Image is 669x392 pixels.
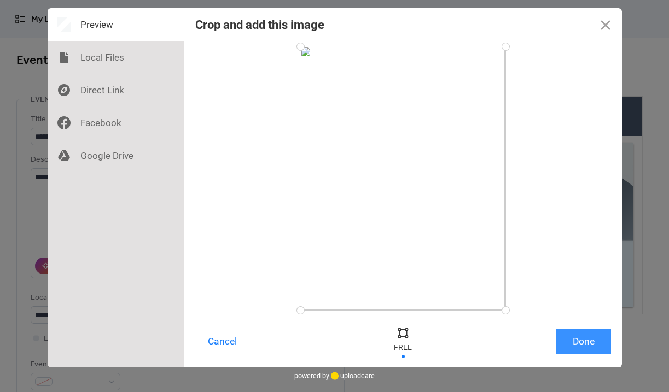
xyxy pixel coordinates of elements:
button: Done [556,329,611,354]
div: Local Files [48,41,184,74]
div: Preview [48,8,184,41]
div: Google Drive [48,139,184,172]
div: Crop and add this image [195,18,324,32]
div: Direct Link [48,74,184,106]
button: Close [589,8,622,41]
div: powered by [294,367,375,384]
div: Facebook [48,106,184,139]
a: uploadcare [329,372,375,380]
button: Cancel [195,329,250,354]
